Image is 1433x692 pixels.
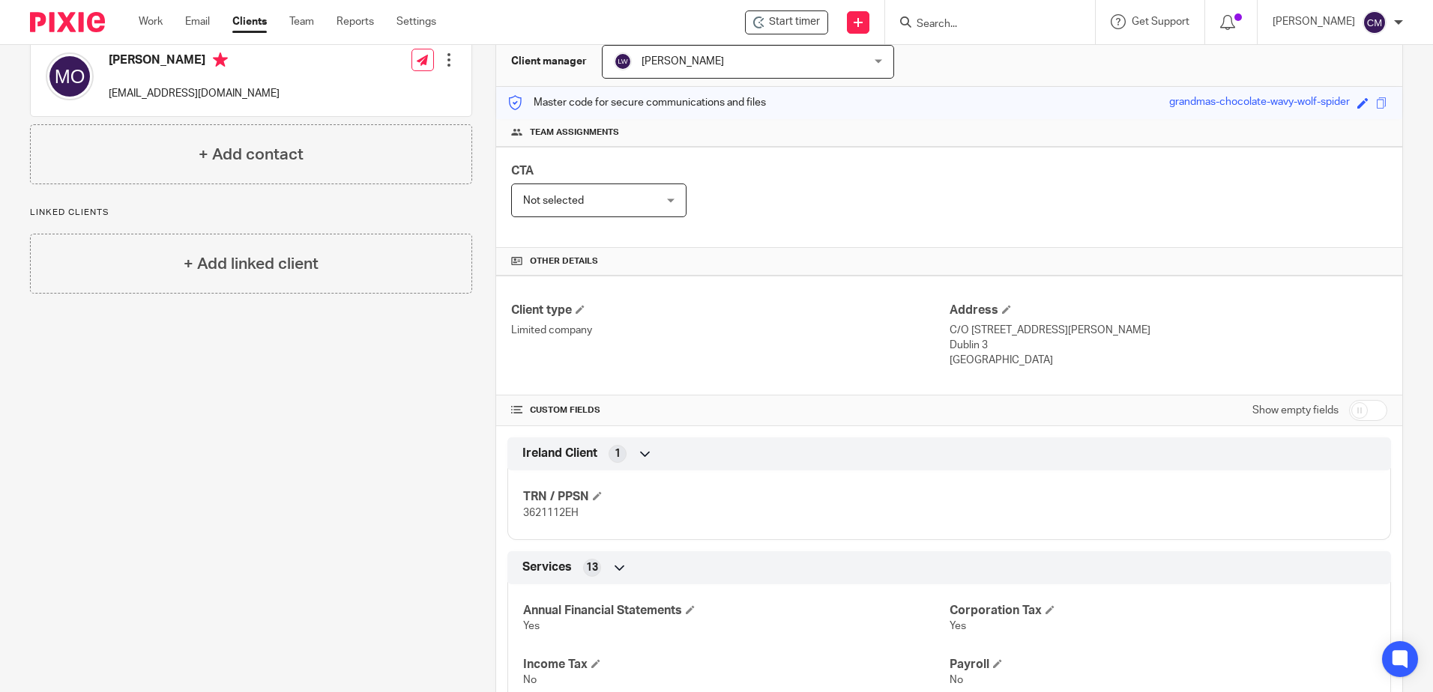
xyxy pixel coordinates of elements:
[30,207,472,219] p: Linked clients
[511,165,534,177] span: CTA
[139,14,163,29] a: Work
[950,303,1387,318] h4: Address
[507,95,766,110] p: Master code for secure communications and files
[1273,14,1355,29] p: [PERSON_NAME]
[511,303,949,318] h4: Client type
[523,675,537,685] span: No
[1252,403,1339,418] label: Show empty fields
[523,195,584,206] span: Not selected
[199,143,304,166] h4: + Add contact
[950,657,1375,673] h4: Payroll
[185,14,210,29] a: Email
[396,14,436,29] a: Settings
[1132,16,1189,27] span: Get Support
[213,52,228,67] i: Primary
[337,14,374,29] a: Reports
[289,14,314,29] a: Team
[523,621,540,631] span: Yes
[950,675,963,685] span: No
[109,86,280,101] p: [EMAIL_ADDRESS][DOMAIN_NAME]
[950,353,1387,368] p: [GEOGRAPHIC_DATA]
[950,621,966,631] span: Yes
[46,52,94,100] img: svg%3E
[530,255,598,267] span: Other details
[950,323,1387,338] p: C/O [STREET_ADDRESS][PERSON_NAME]
[522,446,597,461] span: Ireland Client
[586,560,598,575] span: 13
[614,52,632,70] img: svg%3E
[615,446,621,461] span: 1
[642,56,724,67] span: [PERSON_NAME]
[950,603,1375,619] h4: Corporation Tax
[523,657,949,673] h4: Income Tax
[769,14,820,30] span: Start timer
[30,12,105,32] img: Pixie
[1363,10,1387,34] img: svg%3E
[745,10,828,34] div: Apostolic Work
[109,52,280,71] h4: [PERSON_NAME]
[232,14,267,29] a: Clients
[522,559,572,575] span: Services
[184,252,319,276] h4: + Add linked client
[915,18,1050,31] input: Search
[511,404,949,416] h4: CUSTOM FIELDS
[511,323,949,338] p: Limited company
[530,127,619,139] span: Team assignments
[523,489,949,505] h4: TRN / PPSN
[511,54,587,69] h3: Client manager
[523,508,579,518] span: 3621112EH
[1169,94,1350,112] div: grandmas-chocolate-wavy-wolf-spider
[950,338,1387,353] p: Dublin 3
[523,603,949,619] h4: Annual Financial Statements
